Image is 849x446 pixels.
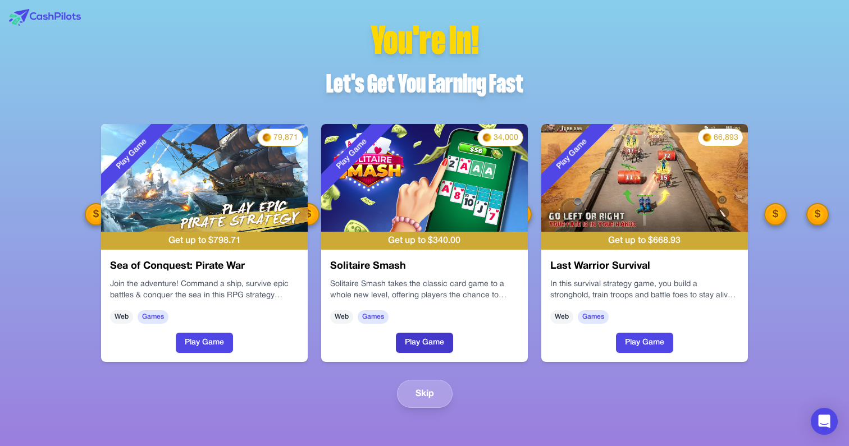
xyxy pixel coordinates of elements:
span: Games [578,310,609,324]
h3: Solitaire Smash [330,259,519,274]
p: Solitaire Smash takes the classic card game to a whole new level, offering players the chance to ... [330,279,519,301]
img: PMs [262,133,271,142]
h3: Last Warrior Survival [550,259,739,274]
div: Get up to $ 340.00 [321,232,528,250]
button: Skip [397,380,453,408]
button: Play Game [396,333,453,353]
span: 34,000 [494,132,518,144]
div: Let's Get You Earning Fast [326,70,523,97]
span: 79,871 [273,132,298,144]
p: Join the adventure! Command a ship, survive epic battles & conquer the sea in this RPG strategy g... [110,279,299,301]
button: Play Game [176,333,233,353]
span: Web [330,310,353,324]
div: Open Intercom Messenger [811,408,838,435]
div: You're In! [326,21,523,61]
img: PMs [702,133,711,142]
button: Play Game [616,333,673,353]
div: Play Game [525,107,619,201]
div: Get up to $ 668.93 [541,232,748,250]
img: PMs [482,133,491,142]
div: Play Game [85,107,179,201]
div: Win real money in exciting multiplayer [DOMAIN_NAME] in a secure, fair, and ad-free gaming enviro... [330,279,519,301]
img: CashPilots Logo [9,9,81,26]
span: 66,893 [714,132,738,144]
span: Web [110,310,133,324]
span: Web [550,310,573,324]
span: Games [358,310,389,324]
h3: Sea of Conquest: Pirate War [110,259,299,274]
div: Get up to $ 798.71 [101,232,308,250]
div: Play Game [305,107,399,201]
span: Games [138,310,168,324]
p: In this survival strategy game, you build a stronghold, train troops and battle foes to stay aliv... [550,279,739,301]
